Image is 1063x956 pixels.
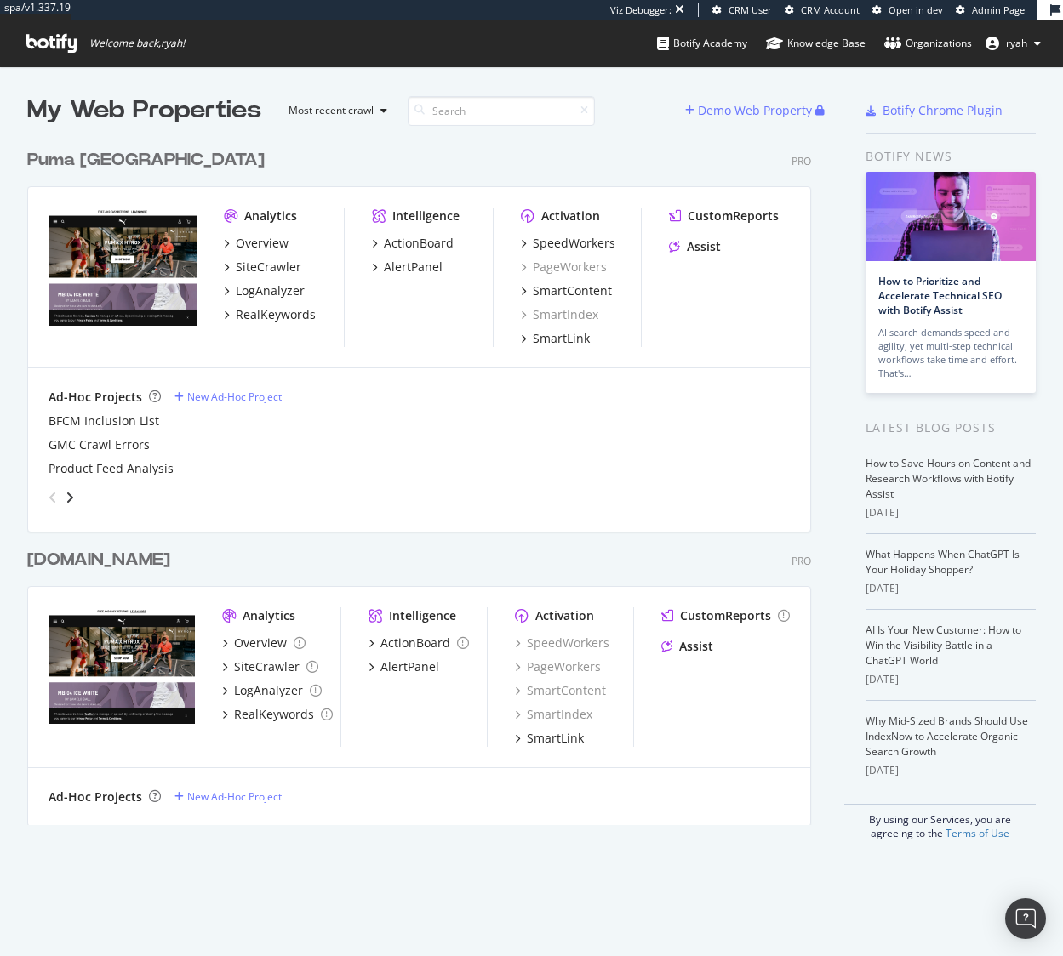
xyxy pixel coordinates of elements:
[408,96,595,126] input: Search
[27,128,825,825] div: grid
[49,389,142,406] div: Ad-Hoc Projects
[384,259,443,276] div: AlertPanel
[679,638,713,655] div: Assist
[27,94,261,128] div: My Web Properties
[27,548,170,572] div: [DOMAIN_NAME]
[389,607,456,624] div: Intelligence
[224,235,289,252] a: Overview
[49,788,142,805] div: Ad-Hoc Projects
[844,804,1036,840] div: By using our Services, you are agreeing to the
[515,634,609,652] div: SpeedWorkers
[236,259,301,276] div: SiteCrawler
[866,172,1036,261] img: How to Prioritize and Accelerate Technical SEO with Botify Assist
[49,460,174,477] div: Product Feed Analysis
[533,330,590,347] div: SmartLink
[766,20,866,66] a: Knowledge Base
[289,105,374,116] div: Most recent crawl
[27,148,271,173] a: Puma [GEOGRAPHIC_DATA]
[610,3,672,17] div: Viz Debugger:
[669,208,779,225] a: CustomReports
[866,102,1003,119] a: Botify Chrome Plugin
[89,37,185,50] span: Welcome back, ryah !
[515,682,606,699] a: SmartContent
[234,706,314,723] div: RealKeywords
[527,730,584,747] div: SmartLink
[222,682,322,699] a: LogAnalyzer
[49,413,159,430] a: BFCM Inclusion List
[244,208,297,225] div: Analytics
[222,634,306,652] a: Overview
[657,35,747,52] div: Botify Academy
[884,35,972,52] div: Organizations
[785,3,860,17] a: CRM Account
[27,148,265,173] div: Puma [GEOGRAPHIC_DATA]
[541,208,600,225] div: Activation
[956,3,1025,17] a: Admin Page
[946,826,1009,840] a: Terms of Use
[224,282,305,299] a: LogAnalyzer
[521,330,590,347] a: SmartLink
[236,306,316,323] div: RealKeywords
[972,3,1025,16] span: Admin Page
[889,3,943,16] span: Open in dev
[533,235,615,252] div: SpeedWorkers
[866,672,1036,687] div: [DATE]
[234,682,303,699] div: LogAnalyzer
[866,581,1036,596] div: [DATE]
[521,306,598,323] a: SmartIndex
[878,326,1023,380] div: AI search demands speed and agility, yet multi-step technical workflows take time and effort. Tha...
[661,638,713,655] a: Assist
[224,306,316,323] a: RealKeywords
[521,259,607,276] a: PageWorkers
[49,436,150,453] a: GMC Crawl Errors
[766,35,866,52] div: Knowledge Base
[883,102,1003,119] div: Botify Chrome Plugin
[866,547,1020,577] a: What Happens When ChatGPT Is Your Holiday Shopper?
[369,634,469,652] a: ActionBoard
[872,3,943,17] a: Open in dev
[187,789,282,804] div: New Ad-Hoc Project
[372,235,454,252] a: ActionBoard
[64,489,76,506] div: angle-right
[234,658,300,675] div: SiteCrawler
[1005,898,1046,939] div: Open Intercom Messenger
[866,456,1031,501] a: How to Save Hours on Content and Research Workflows with Botify Assist
[384,235,454,252] div: ActionBoard
[174,390,282,404] a: New Ad-Hoc Project
[49,607,195,725] img: uspumasecondary.com
[792,554,811,568] div: Pro
[234,634,287,652] div: Overview
[866,505,1036,521] div: [DATE]
[174,789,282,804] a: New Ad-Hoc Project
[515,706,592,723] a: SmartIndex
[866,147,1036,166] div: Botify news
[698,102,812,119] div: Demo Web Property
[187,390,282,404] div: New Ad-Hoc Project
[49,208,197,326] img: us.puma.com
[884,20,972,66] a: Organizations
[866,418,1036,437] div: Latest Blog Posts
[1006,36,1027,50] span: ryah
[521,282,612,299] a: SmartContent
[657,20,747,66] a: Botify Academy
[801,3,860,16] span: CRM Account
[792,154,811,168] div: Pro
[685,97,815,124] button: Demo Web Property
[380,658,439,675] div: AlertPanel
[669,238,721,255] a: Assist
[222,658,318,675] a: SiteCrawler
[392,208,460,225] div: Intelligence
[680,607,771,624] div: CustomReports
[521,235,615,252] a: SpeedWorkers
[878,274,1002,317] a: How to Prioritize and Accelerate Technical SEO with Botify Assist
[236,235,289,252] div: Overview
[372,259,443,276] a: AlertPanel
[515,658,601,675] a: PageWorkers
[712,3,772,17] a: CRM User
